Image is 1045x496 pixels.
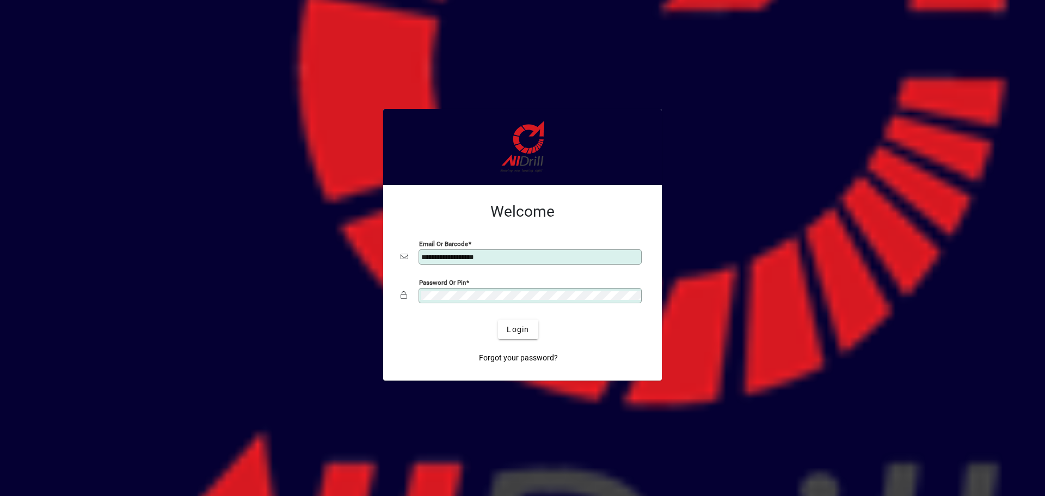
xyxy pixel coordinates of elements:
button: Login [498,320,538,339]
span: Forgot your password? [479,352,558,364]
mat-label: Password or Pin [419,279,466,286]
a: Forgot your password? [475,348,562,368]
mat-label: Email or Barcode [419,240,468,248]
h2: Welcome [401,203,644,221]
span: Login [507,324,529,335]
